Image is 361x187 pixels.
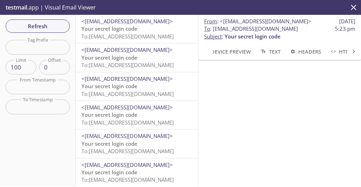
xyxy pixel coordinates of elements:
[81,75,173,82] span: <[EMAIL_ADDRESS][DOMAIN_NAME]>
[81,161,173,168] span: <[EMAIL_ADDRESS][DOMAIN_NAME]>
[81,33,174,40] span: To: [EMAIL_ADDRESS][DOMAIN_NAME]
[81,111,137,118] span: Your secret login code
[81,119,174,126] span: To: [EMAIL_ADDRESS][DOMAIN_NAME]
[204,18,217,25] span: From
[81,147,174,155] span: To: [EMAIL_ADDRESS][DOMAIN_NAME]
[202,47,251,56] span: Device Preview
[81,83,137,90] span: Your secret login code
[259,47,280,56] span: Text
[6,4,27,11] span: testmail
[81,61,174,68] span: To: [EMAIL_ADDRESS][DOMAIN_NAME]
[81,176,174,183] span: To: [EMAIL_ADDRESS][DOMAIN_NAME]
[204,25,298,32] span: : [EMAIL_ADDRESS][DOMAIN_NAME]
[81,46,173,53] span: <[EMAIL_ADDRESS][DOMAIN_NAME]>
[11,22,64,31] span: Refresh
[6,19,70,33] button: Refresh
[335,25,355,32] span: 5:23 pm
[289,47,321,56] span: Headers
[81,90,174,97] span: To: [EMAIL_ADDRESS][DOMAIN_NAME]
[81,132,173,139] span: <[EMAIL_ADDRESS][DOMAIN_NAME]>
[76,15,198,43] div: <[EMAIL_ADDRESS][DOMAIN_NAME]>Your secret login codeTo:[EMAIL_ADDRESS][DOMAIN_NAME]
[81,104,173,111] span: <[EMAIL_ADDRESS][DOMAIN_NAME]>
[76,72,198,101] div: <[EMAIL_ADDRESS][DOMAIN_NAME]>Your secret login codeTo:[EMAIL_ADDRESS][DOMAIN_NAME]
[204,25,210,32] span: To
[204,33,222,40] span: Subject
[76,129,198,158] div: <[EMAIL_ADDRESS][DOMAIN_NAME]>Your secret login codeTo:[EMAIL_ADDRESS][DOMAIN_NAME]
[81,169,137,176] span: Your secret login code
[225,33,281,40] span: Your secret login code
[81,25,137,32] span: Your secret login code
[220,18,311,25] span: <[EMAIL_ADDRESS][DOMAIN_NAME]>
[339,18,355,25] span: [DATE]
[81,140,137,147] span: Your secret login code
[81,18,173,25] span: <[EMAIL_ADDRESS][DOMAIN_NAME]>
[204,18,311,25] span: :
[204,25,355,40] p: :
[76,101,198,129] div: <[EMAIL_ADDRESS][DOMAIN_NAME]>Your secret login codeTo:[EMAIL_ADDRESS][DOMAIN_NAME]
[81,54,137,61] span: Your secret login code
[76,43,198,72] div: <[EMAIL_ADDRESS][DOMAIN_NAME]>Your secret login codeTo:[EMAIL_ADDRESS][DOMAIN_NAME]
[76,158,198,187] div: <[EMAIL_ADDRESS][DOMAIN_NAME]>Your secret login codeTo:[EMAIL_ADDRESS][DOMAIN_NAME]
